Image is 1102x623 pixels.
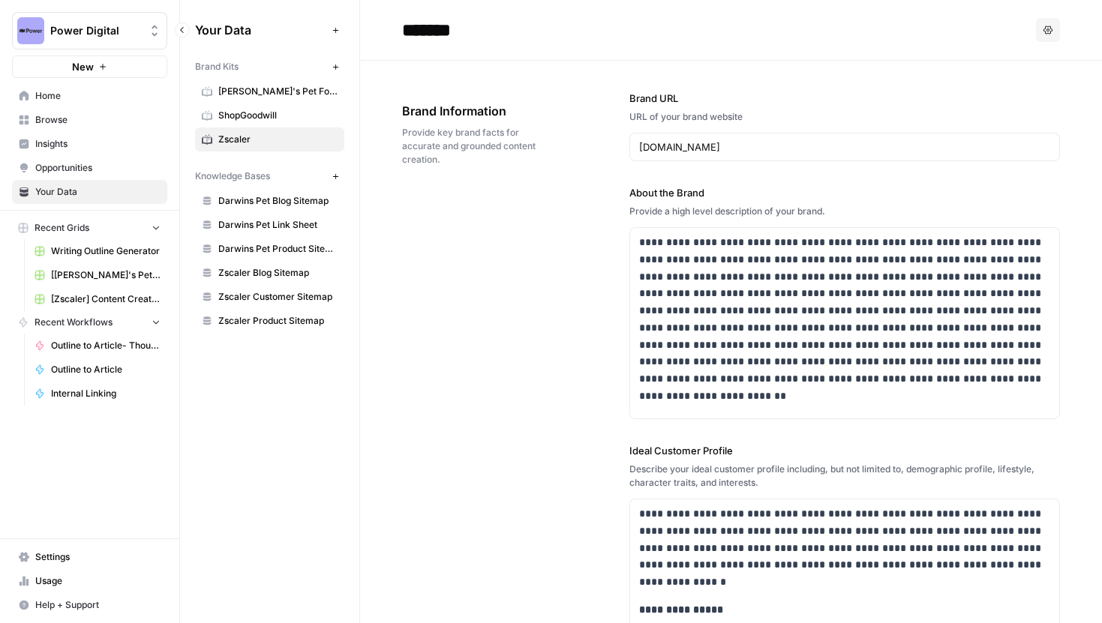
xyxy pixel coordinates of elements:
a: Darwins Pet Link Sheet [195,213,344,237]
span: New [72,59,94,74]
span: Recent Grids [35,221,89,235]
span: [[PERSON_NAME]'s Pet] Content Creation [51,268,161,282]
span: Power Digital [50,23,141,38]
span: Your Data [195,21,326,39]
a: Browse [12,108,167,132]
a: Writing Outline Generator [28,239,167,263]
a: ShopGoodwill [195,103,344,127]
span: ShopGoodwill [218,109,338,122]
a: Darwins Pet Blog Sitemap [195,189,344,213]
a: Darwins Pet Product Sitemap [195,237,344,261]
span: [Zscaler] Content Creation [51,292,161,306]
span: Your Data [35,185,161,199]
button: New [12,55,167,78]
span: Zscaler Blog Sitemap [218,266,338,280]
span: [PERSON_NAME]'s Pet Food [218,85,338,98]
span: Brand Kits [195,60,239,73]
button: Recent Grids [12,217,167,239]
span: Knowledge Bases [195,169,270,183]
span: Provide key brand facts for accurate and grounded content creation. [402,126,545,166]
input: www.sundaysoccer.com [639,139,1050,154]
span: Outline to Article [51,363,161,376]
span: Zscaler [218,133,338,146]
label: About the Brand [629,185,1060,200]
a: Home [12,84,167,108]
button: Workspace: Power Digital [12,12,167,49]
div: Describe your ideal customer profile including, but not limited to, demographic profile, lifestyl... [629,463,1060,490]
a: Usage [12,569,167,593]
a: Your Data [12,180,167,204]
a: Insights [12,132,167,156]
span: Opportunities [35,161,161,175]
span: Insights [35,137,161,151]
a: [PERSON_NAME]'s Pet Food [195,79,344,103]
a: [[PERSON_NAME]'s Pet] Content Creation [28,263,167,287]
span: Recent Workflows [35,316,113,329]
a: Zscaler Product Sitemap [195,309,344,333]
span: Outline to Article- Thought Leadership - TESTING [51,339,161,352]
label: Brand URL [629,91,1060,106]
a: Outline to Article [28,358,167,382]
a: Zscaler Customer Sitemap [195,285,344,309]
span: Darwins Pet Blog Sitemap [218,194,338,208]
a: Settings [12,545,167,569]
label: Ideal Customer Profile [629,443,1060,458]
div: Provide a high level description of your brand. [629,205,1060,218]
img: Power Digital Logo [17,17,44,44]
button: Help + Support [12,593,167,617]
span: Usage [35,574,161,588]
span: Internal Linking [51,387,161,400]
a: Zscaler [195,127,344,151]
span: Darwins Pet Link Sheet [218,218,338,232]
span: Browse [35,113,161,127]
span: Brand Information [402,102,545,120]
a: Internal Linking [28,382,167,406]
a: [Zscaler] Content Creation [28,287,167,311]
button: Recent Workflows [12,311,167,334]
a: Outline to Article- Thought Leadership - TESTING [28,334,167,358]
a: Opportunities [12,156,167,180]
span: Settings [35,550,161,564]
a: Zscaler Blog Sitemap [195,261,344,285]
span: Help + Support [35,598,161,612]
span: Zscaler Customer Sitemap [218,290,338,304]
span: Darwins Pet Product Sitemap [218,242,338,256]
span: Home [35,89,161,103]
div: URL of your brand website [629,110,1060,124]
span: Writing Outline Generator [51,244,161,258]
span: Zscaler Product Sitemap [218,314,338,328]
